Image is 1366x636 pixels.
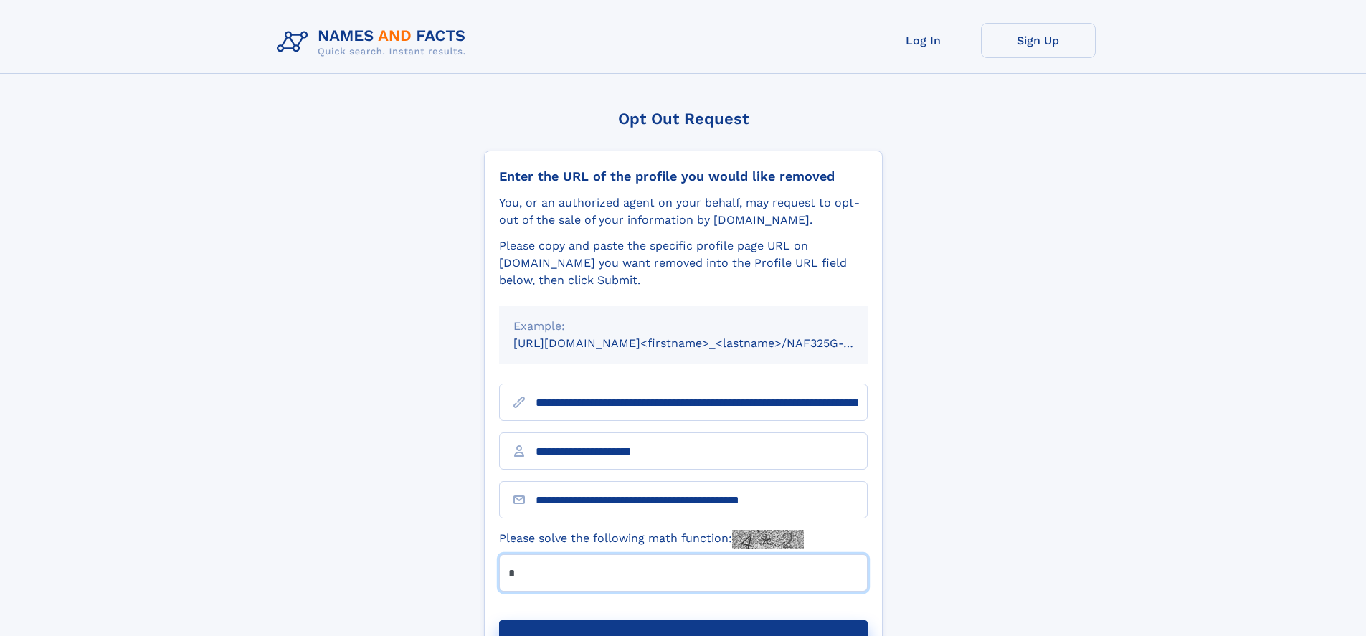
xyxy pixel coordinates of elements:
[499,530,804,549] label: Please solve the following math function:
[513,336,895,350] small: [URL][DOMAIN_NAME]<firstname>_<lastname>/NAF325G-xxxxxxxx
[499,169,868,184] div: Enter the URL of the profile you would like removed
[513,318,853,335] div: Example:
[981,23,1096,58] a: Sign Up
[484,110,883,128] div: Opt Out Request
[499,237,868,289] div: Please copy and paste the specific profile page URL on [DOMAIN_NAME] you want removed into the Pr...
[271,23,478,62] img: Logo Names and Facts
[866,23,981,58] a: Log In
[499,194,868,229] div: You, or an authorized agent on your behalf, may request to opt-out of the sale of your informatio...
